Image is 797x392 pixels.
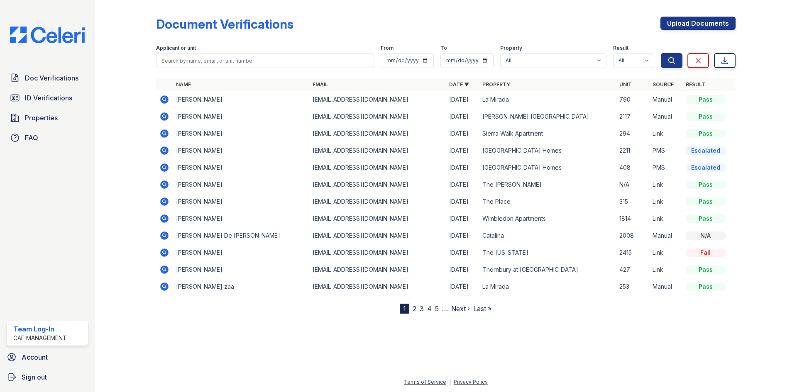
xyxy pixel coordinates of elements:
a: 3 [420,304,424,313]
a: ID Verifications [7,90,88,106]
div: Pass [686,112,726,121]
td: [DATE] [446,193,479,210]
td: 2211 [616,142,649,159]
label: From [381,45,394,51]
div: Fail [686,248,726,257]
td: [PERSON_NAME] [173,159,309,176]
td: [EMAIL_ADDRESS][DOMAIN_NAME] [309,91,446,108]
td: [PERSON_NAME] [173,193,309,210]
a: Privacy Policy [454,379,488,385]
a: Sign out [3,369,91,385]
td: Link [649,125,682,142]
td: PMS [649,159,682,176]
td: [DATE] [446,159,479,176]
td: Manual [649,227,682,244]
a: Last » [473,304,491,313]
td: [EMAIL_ADDRESS][DOMAIN_NAME] [309,159,446,176]
td: [DATE] [446,227,479,244]
td: 1814 [616,210,649,227]
td: [PERSON_NAME] [173,142,309,159]
span: … [442,304,448,314]
a: Upload Documents [660,17,736,30]
td: [EMAIL_ADDRESS][DOMAIN_NAME] [309,193,446,210]
td: [EMAIL_ADDRESS][DOMAIN_NAME] [309,244,446,261]
td: Manual [649,278,682,295]
div: Pass [686,282,726,291]
td: [PERSON_NAME] zaa [173,278,309,295]
td: [EMAIL_ADDRESS][DOMAIN_NAME] [309,125,446,142]
td: [PERSON_NAME] [173,210,309,227]
a: Name [176,81,191,88]
td: [PERSON_NAME] De [PERSON_NAME] [173,227,309,244]
td: La Mirada [479,91,616,108]
td: Sierra Walk Apartment [479,125,616,142]
td: The Place [479,193,616,210]
span: ID Verifications [25,93,72,103]
td: [DATE] [446,125,479,142]
div: Document Verifications [156,17,293,32]
a: 4 [427,304,432,313]
td: [PERSON_NAME] [173,244,309,261]
a: Property [482,81,510,88]
div: Pass [686,95,726,104]
div: Pass [686,180,726,189]
span: Properties [25,113,58,123]
td: [GEOGRAPHIC_DATA] Homes [479,159,616,176]
td: [EMAIL_ADDRESS][DOMAIN_NAME] [309,278,446,295]
td: [DATE] [446,278,479,295]
td: Link [649,193,682,210]
td: [EMAIL_ADDRESS][DOMAIN_NAME] [309,261,446,278]
td: 408 [616,159,649,176]
a: Next › [451,304,470,313]
td: 294 [616,125,649,142]
td: The [US_STATE] [479,244,616,261]
a: FAQ [7,129,88,146]
span: Doc Verifications [25,73,78,83]
td: [DATE] [446,108,479,125]
label: Property [500,45,522,51]
div: Pass [686,265,726,274]
td: [PERSON_NAME] [GEOGRAPHIC_DATA] [479,108,616,125]
td: [EMAIL_ADDRESS][DOMAIN_NAME] [309,227,446,244]
div: Escalated [686,146,726,155]
a: Properties [7,110,88,126]
td: La Mirada [479,278,616,295]
a: Email [313,81,328,88]
div: Pass [686,129,726,138]
td: [DATE] [446,244,479,261]
td: Wimbledon Apartments [479,210,616,227]
a: Terms of Service [404,379,446,385]
a: Source [653,81,674,88]
td: 790 [616,91,649,108]
td: 315 [616,193,649,210]
td: [PERSON_NAME] [173,261,309,278]
td: [DATE] [446,210,479,227]
td: [DATE] [446,91,479,108]
td: 2415 [616,244,649,261]
td: [DATE] [446,261,479,278]
div: N/A [686,231,726,240]
td: Thornbury at [GEOGRAPHIC_DATA] [479,261,616,278]
td: [EMAIL_ADDRESS][DOMAIN_NAME] [309,108,446,125]
td: PMS [649,142,682,159]
td: 427 [616,261,649,278]
span: Sign out [22,372,47,382]
td: Link [649,176,682,193]
td: 253 [616,278,649,295]
td: [DATE] [446,176,479,193]
td: 2117 [616,108,649,125]
span: FAQ [25,133,38,143]
td: Link [649,261,682,278]
td: Catalina [479,227,616,244]
a: Date ▼ [449,81,469,88]
td: Link [649,210,682,227]
td: N/A [616,176,649,193]
a: Doc Verifications [7,70,88,86]
div: Escalated [686,163,726,172]
div: CAF Management [13,334,67,342]
td: [EMAIL_ADDRESS][DOMAIN_NAME] [309,142,446,159]
a: Result [686,81,705,88]
span: Account [22,352,48,362]
td: [PERSON_NAME] [173,91,309,108]
td: Link [649,244,682,261]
